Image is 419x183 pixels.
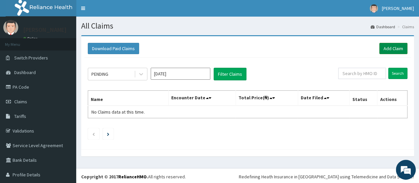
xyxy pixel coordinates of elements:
[23,36,39,41] a: Online
[3,20,18,35] img: User Image
[298,91,349,106] th: Date Filed
[379,43,407,54] a: Add Claim
[168,91,236,106] th: Encounter Date
[388,68,407,79] input: Search
[214,68,246,80] button: Filter Claims
[14,55,48,61] span: Switch Providers
[118,174,147,180] a: RelianceHMO
[396,24,414,30] li: Claims
[377,91,407,106] th: Actions
[81,22,414,30] h1: All Claims
[91,109,145,115] span: No Claims data at this time.
[14,99,27,105] span: Claims
[107,131,109,137] a: Next page
[151,68,210,80] input: Select Month and Year
[370,4,378,13] img: User Image
[92,131,95,137] a: Previous page
[91,71,108,77] div: PENDING
[14,113,26,119] span: Tariffs
[338,68,386,79] input: Search by HMO ID
[14,69,36,75] span: Dashboard
[88,43,139,54] button: Download Paid Claims
[81,174,148,180] strong: Copyright © 2017 .
[88,91,169,106] th: Name
[239,173,414,180] div: Redefining Heath Insurance in [GEOGRAPHIC_DATA] using Telemedicine and Data Science!
[23,27,67,33] p: [PERSON_NAME]
[371,24,395,30] a: Dashboard
[349,91,377,106] th: Status
[236,91,298,106] th: Total Price(₦)
[382,5,414,11] span: [PERSON_NAME]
